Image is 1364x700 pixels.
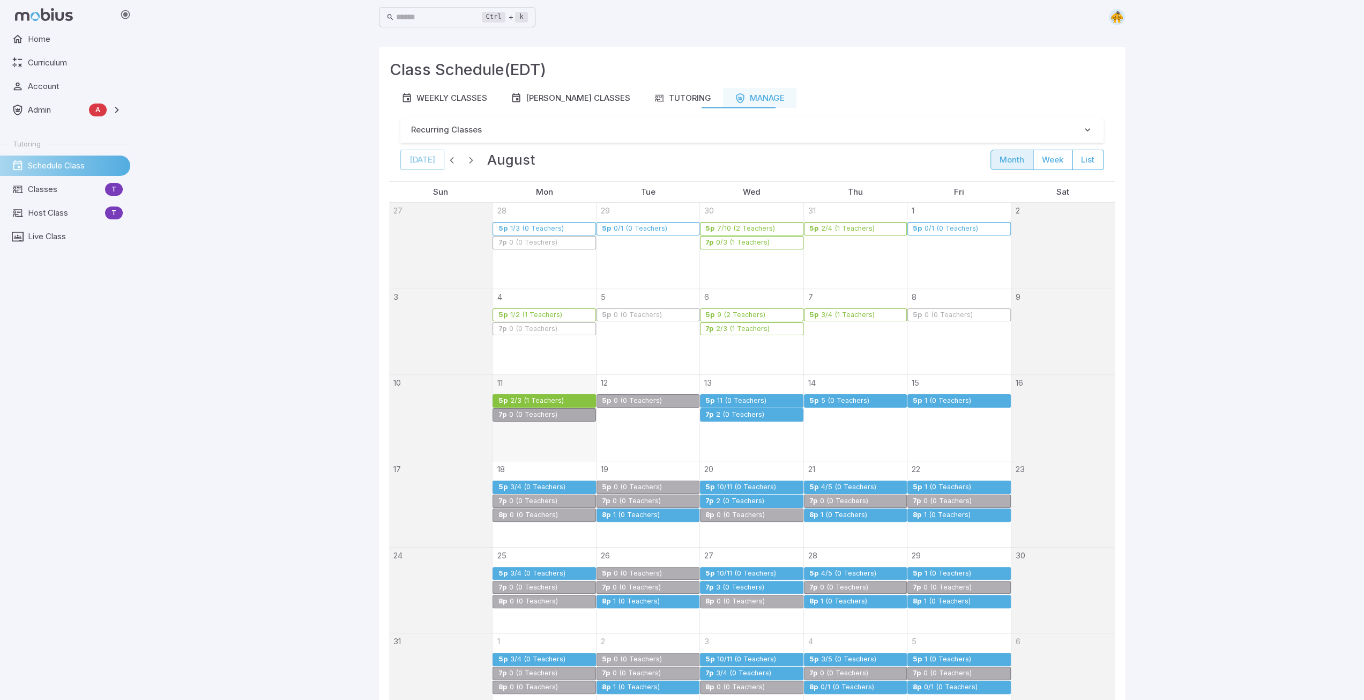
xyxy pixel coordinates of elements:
a: August 29, 2025 [907,548,921,562]
div: 0 (0 Teachers) [612,584,661,592]
div: 7p [601,497,610,505]
div: 1 (0 Teachers) [613,511,660,519]
div: 3/4 (0 Teachers) [509,570,565,578]
div: 8p [705,598,714,606]
a: September 3, 2025 [700,633,709,647]
a: September 2, 2025 [597,633,605,647]
span: Tutoring [13,139,41,149]
div: 3/4 (0 Teachers) [715,669,772,677]
span: T [105,208,123,218]
div: 5 (0 Teachers) [821,397,870,405]
a: September 4, 2025 [804,633,813,647]
a: August 25, 2025 [493,548,506,562]
img: semi-circle.svg [1109,9,1125,25]
td: August 13, 2025 [700,375,803,461]
div: 0 (0 Teachers) [612,669,661,677]
div: [PERSON_NAME] Classes [511,92,630,104]
div: 7p [601,584,610,592]
div: 0 (0 Teachers) [819,497,869,505]
div: 5p [912,655,922,664]
span: Admin [28,104,85,116]
div: 8p [497,598,507,606]
td: August 1, 2025 [907,203,1011,289]
p: Recurring Classes [411,124,482,136]
div: 5p [705,483,715,491]
a: August 30, 2025 [1011,548,1025,562]
div: 1 (0 Teachers) [924,570,972,578]
h2: August [487,149,535,171]
td: August 11, 2025 [493,375,596,461]
a: August 12, 2025 [597,375,608,389]
td: July 29, 2025 [596,203,699,289]
div: 0 (0 Teachers) [509,683,558,691]
a: August 17, 2025 [389,461,401,475]
div: 5p [809,225,819,233]
h3: Class Schedule (EDT) [390,58,546,82]
a: August 19, 2025 [597,461,608,475]
div: 10/11 (0 Teachers) [717,570,777,578]
div: 5p [705,225,715,233]
td: August 26, 2025 [596,547,699,633]
td: August 16, 2025 [1011,375,1114,461]
a: Monday [532,182,557,202]
td: August 6, 2025 [700,289,803,375]
div: 0 (0 Teachers) [716,683,765,691]
div: 5p [601,397,612,405]
div: 7p [705,584,714,592]
div: 0 (0 Teachers) [508,497,557,505]
div: 0 (0 Teachers) [819,584,869,592]
div: + [482,11,528,24]
td: July 30, 2025 [700,203,803,289]
div: 0/1 (0 Teachers) [613,225,668,233]
a: September 6, 2025 [1011,633,1020,647]
a: Saturday [1052,182,1074,202]
td: August 22, 2025 [907,461,1011,547]
div: 7p [809,584,818,592]
a: August 1, 2025 [907,203,914,217]
div: 7p [497,497,506,505]
div: 5p [809,655,819,664]
div: 1 (0 Teachers) [923,511,971,519]
div: 7p [497,239,506,247]
div: 10/11 (0 Teachers) [717,655,777,664]
div: 5p [912,483,922,491]
div: 7p [705,669,714,677]
div: 5p [705,311,715,319]
td: August 19, 2025 [596,461,699,547]
div: 0 (0 Teachers) [508,325,557,333]
a: August 28, 2025 [804,548,817,562]
div: 0 (0 Teachers) [924,311,973,319]
div: 2/3 (1 Teachers) [715,325,770,333]
td: August 20, 2025 [700,461,803,547]
div: 7p [912,497,921,505]
div: Tutoring [654,92,711,104]
div: 5p [497,397,508,405]
kbd: k [515,12,527,23]
a: August 24, 2025 [389,548,403,562]
td: August 10, 2025 [389,375,493,461]
td: August 3, 2025 [389,289,493,375]
a: August 21, 2025 [804,461,815,475]
div: 5p [497,483,508,491]
div: 5p [497,225,508,233]
kbd: Ctrl [482,12,506,23]
div: 5p [601,655,612,664]
div: 5p [809,397,819,405]
div: 9 (2 Teachers) [717,311,766,319]
div: 7p [705,239,714,247]
td: August 12, 2025 [596,375,699,461]
div: 11 (0 Teachers) [717,397,767,405]
div: 2 (0 Teachers) [715,411,765,419]
a: July 28, 2025 [493,203,506,217]
button: Next month [464,152,479,167]
div: 0 (0 Teachers) [508,584,557,592]
div: 3 (0 Teachers) [715,584,765,592]
div: 7p [497,584,506,592]
div: 0/1 (0 Teachers) [820,683,875,691]
div: 5p [601,311,612,319]
button: Previous month [444,152,459,167]
div: 8p [809,683,818,691]
td: July 31, 2025 [803,203,907,289]
a: August 20, 2025 [700,461,713,475]
div: 4/5 (0 Teachers) [821,570,877,578]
